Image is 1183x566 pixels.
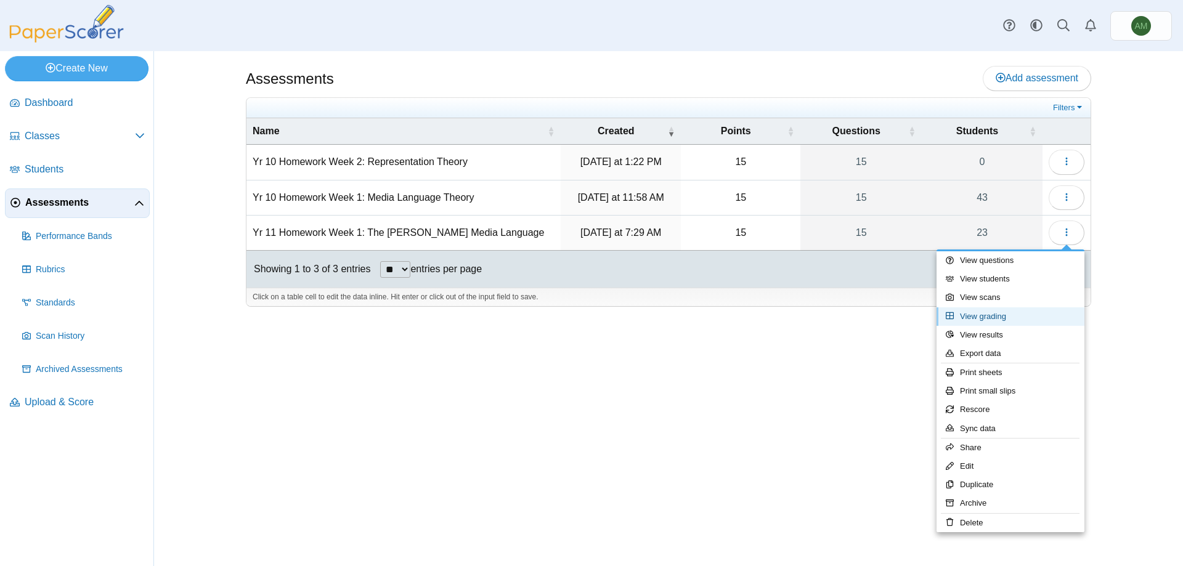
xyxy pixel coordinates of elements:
a: Archived Assessments [17,355,150,384]
a: 15 [800,216,922,250]
a: 15 [800,145,922,179]
span: Name : Activate to sort [547,125,555,137]
a: View scans [937,288,1084,307]
span: Ashley Mercer [1135,22,1148,30]
a: Performance Bands [17,222,150,251]
a: Create New [5,56,148,81]
a: Assessments [5,188,150,218]
a: PaperScorer [5,34,128,44]
a: 0 [922,145,1043,179]
a: Print small slips [937,382,1084,400]
a: Archive [937,494,1084,512]
span: Questions [807,124,906,138]
div: Click on a table cell to edit the data inline. Hit enter or click out of the input field to save. [246,288,1091,306]
span: Points [687,124,784,138]
a: Rubrics [17,255,150,285]
span: Upload & Score [25,395,145,409]
span: Standards [36,297,145,309]
img: PaperScorer [5,5,128,42]
label: entries per page [410,264,482,274]
a: 43 [922,180,1043,215]
span: Students : Activate to sort [1029,125,1036,137]
a: Classes [5,122,150,152]
a: Scan History [17,321,150,351]
a: Students [5,155,150,185]
a: View students [937,270,1084,288]
td: Yr 10 Homework Week 2: Representation Theory [246,145,561,180]
a: Standards [17,288,150,318]
td: 15 [681,145,800,180]
time: Sep 28, 2025 at 11:58 AM [578,192,664,203]
span: Performance Bands [36,230,145,243]
a: Duplicate [937,475,1084,494]
span: Add assessment [996,73,1078,83]
a: Ashley Mercer [1110,11,1172,41]
time: Sep 25, 2025 at 7:29 AM [580,227,661,238]
a: Dashboard [5,89,150,118]
td: Yr 11 Homework Week 1: The [PERSON_NAME] Media Language [246,216,561,251]
h1: Assessments [246,68,334,89]
span: Scan History [36,330,145,342]
span: Created [567,124,665,138]
a: Delete [937,514,1084,532]
span: Rubrics [36,264,145,276]
a: Filters [1050,102,1087,114]
a: Print sheets [937,363,1084,382]
a: 15 [800,180,922,215]
a: View results [937,326,1084,344]
div: Showing 1 to 3 of 3 entries [246,251,370,288]
time: Sep 29, 2025 at 1:22 PM [580,156,662,167]
span: Students [928,124,1026,138]
span: Archived Assessments [36,363,145,376]
a: Export data [937,344,1084,363]
a: Sync data [937,419,1084,438]
a: View questions [937,251,1084,270]
a: Upload & Score [5,388,150,418]
span: Questions : Activate to sort [908,125,916,137]
td: 15 [681,180,800,216]
span: Classes [25,129,135,143]
td: 15 [681,216,800,251]
span: Students [25,163,145,176]
a: Alerts [1077,12,1104,39]
span: Points : Activate to sort [787,125,794,137]
span: Created : Activate to remove sorting [667,125,675,137]
a: 23 [922,216,1043,250]
a: Rescore [937,400,1084,419]
span: Dashboard [25,96,145,110]
a: Share [937,439,1084,457]
span: Ashley Mercer [1131,16,1151,36]
span: Name [253,124,545,138]
span: Assessments [25,196,134,209]
a: View grading [937,307,1084,326]
a: Edit [937,457,1084,475]
td: Yr 10 Homework Week 1: Media Language Theory [246,180,561,216]
a: Add assessment [983,66,1091,91]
